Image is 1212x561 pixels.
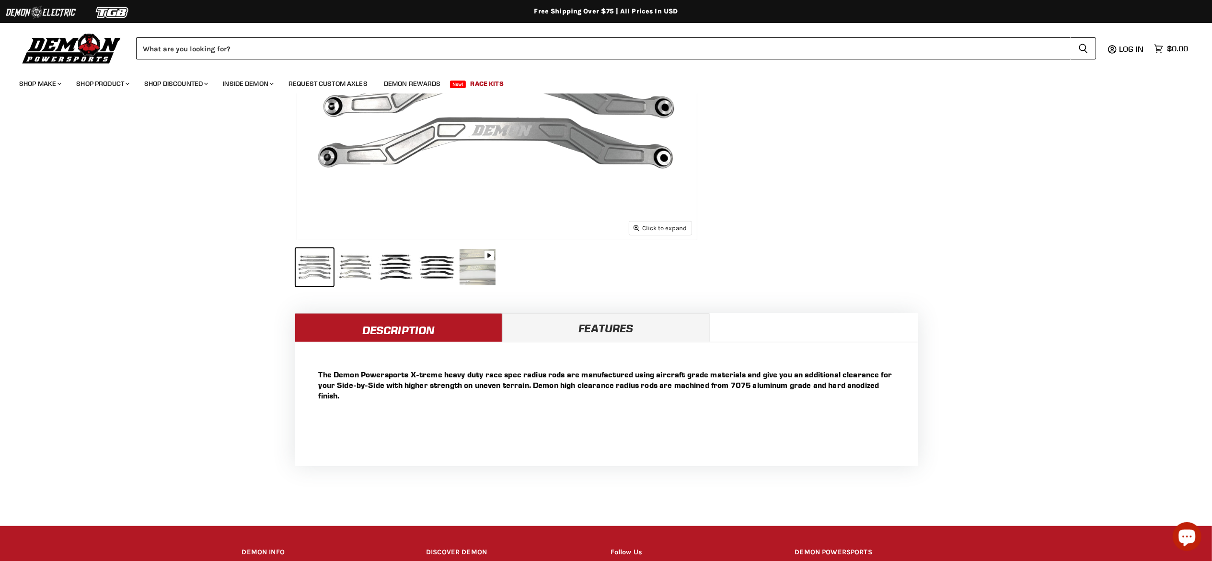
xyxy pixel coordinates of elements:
img: Demon Powersports [19,31,124,65]
a: $0.00 [1149,42,1193,56]
span: New! [450,81,466,88]
button: Can-Am Maverick X3 Demon Xtreme Heavy Duty Radius Rod Race Spec thumbnail [377,248,415,286]
input: Search [136,37,1071,59]
span: Log in [1119,44,1143,54]
a: Shop Discounted [137,74,214,93]
a: Demon Rewards [377,74,448,93]
form: Product [136,37,1096,59]
button: Can-Am Maverick X3 Demon Xtreme Heavy Duty Radius Rod Race Spec thumbnail [296,248,334,286]
button: Can-Am Maverick X3 Demon Xtreme Heavy Duty Radius Rod Race Spec thumbnail [418,248,456,286]
div: Free Shipping Over $75 | All Prices In USD [223,7,990,16]
p: The Demon Powersports X-treme heavy duty race spec radius rods are manufactured using aircraft gr... [319,369,894,401]
button: Can-Am Maverick X3 Demon Xtreme Heavy Duty Radius Rod Race Spec thumbnail [336,248,374,286]
a: Request Custom Axles [281,74,375,93]
inbox-online-store-chat: Shopify online store chat [1170,522,1204,553]
a: Description [295,313,502,342]
ul: Main menu [12,70,1186,93]
a: Inside Demon [216,74,279,93]
button: Can-Am Maverick X3 Demon Xtreme Heavy Duty Radius Rod Race Spec thumbnail [459,248,496,286]
a: Race Kits [463,74,511,93]
a: Shop Product [69,74,135,93]
span: Click to expand [634,224,687,232]
a: Log in [1115,45,1149,53]
a: Shop Make [12,74,67,93]
img: TGB Logo 2 [77,3,149,22]
button: Click to expand [629,222,692,234]
img: Demon Electric Logo 2 [5,3,77,22]
button: Search [1071,37,1096,59]
a: Features [502,313,710,342]
span: $0.00 [1167,44,1188,53]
